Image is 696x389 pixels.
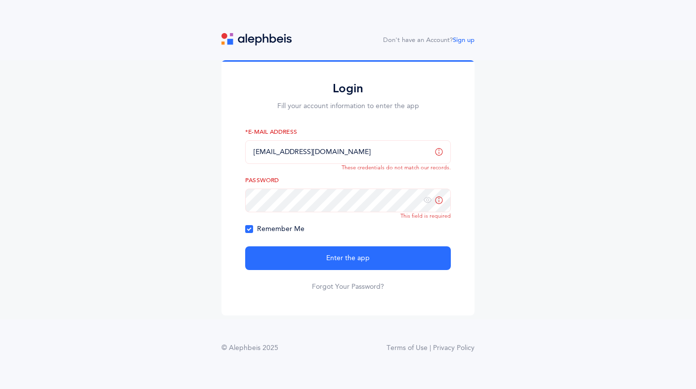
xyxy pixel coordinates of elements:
[245,225,304,233] span: Remember Me
[387,343,475,353] a: Terms of Use | Privacy Policy
[245,81,451,96] h2: Login
[383,36,475,45] div: Don't have an Account?
[245,176,451,185] label: Password
[245,101,451,112] p: Fill your account information to enter the app
[400,213,451,219] span: This field is required
[245,246,451,270] button: Enter the app
[245,127,451,136] label: *E-Mail Address
[326,253,370,264] span: Enter the app
[453,37,475,43] a: Sign up
[342,164,451,171] span: These credentials do not match our records.
[221,33,292,45] img: logo.svg
[312,282,384,292] a: Forgot Your Password?
[221,343,278,353] div: © Alephbeis 2025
